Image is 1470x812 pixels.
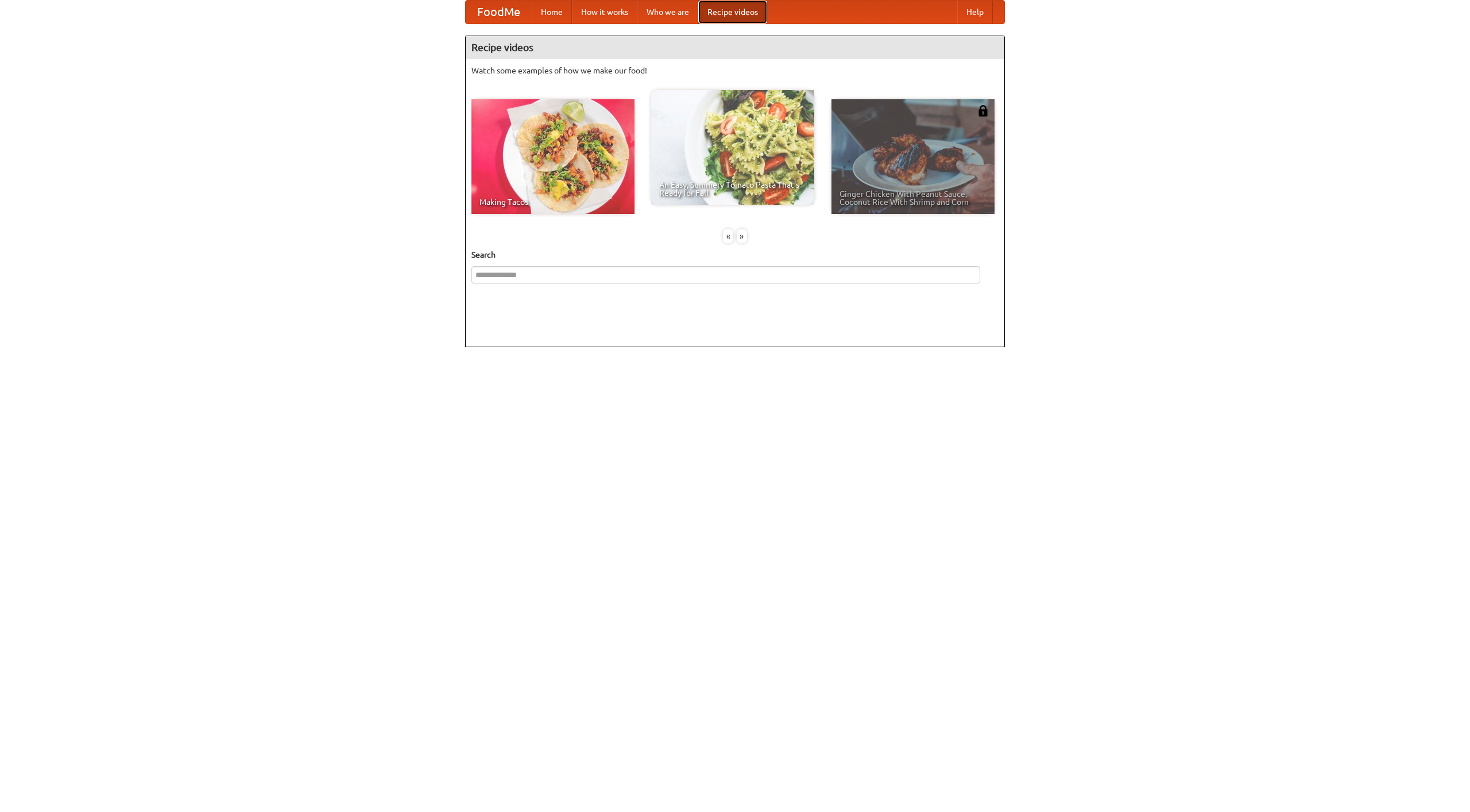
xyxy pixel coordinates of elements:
a: Help [957,1,993,24]
span: An Easy, Summery Tomato Pasta That's Ready for Fall [659,181,806,197]
a: Who we are [637,1,698,24]
a: FoodMe [466,1,532,24]
div: » [737,229,747,243]
a: How it works [572,1,637,24]
div: « [723,229,733,243]
img: 483408.png [977,105,989,116]
a: Home [532,1,572,24]
h5: Search [471,249,999,261]
span: Making Tacos [479,198,626,206]
h4: Recipe videos [466,36,1004,59]
a: An Easy, Summery Tomato Pasta That's Ready for Fall [651,90,814,205]
a: Recipe videos [698,1,767,24]
p: Watch some examples of how we make our food! [471,65,999,76]
a: Making Tacos [471,99,635,214]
